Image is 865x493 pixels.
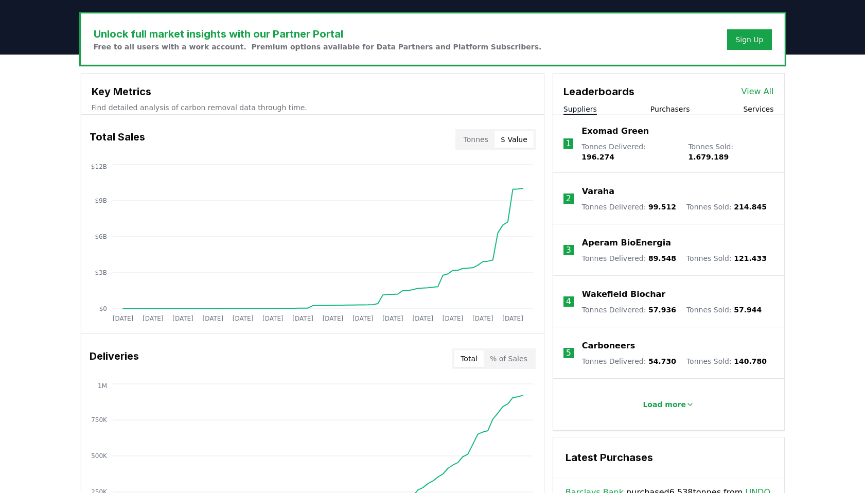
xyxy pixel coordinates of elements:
h3: Total Sales [90,129,145,150]
tspan: [DATE] [112,315,133,322]
tspan: [DATE] [142,315,163,322]
a: View All [742,85,774,98]
tspan: [DATE] [232,315,253,322]
span: 196.274 [581,153,614,161]
p: Tonnes Delivered : [581,142,678,162]
span: 140.780 [734,357,767,365]
button: Total [454,350,484,367]
button: Purchasers [650,104,690,114]
span: 57.936 [648,306,676,314]
tspan: 1M [98,382,107,390]
tspan: $3B [95,269,107,276]
a: Carboneers [582,340,635,352]
a: Wakefield Biochar [582,288,665,301]
tspan: [DATE] [172,315,193,322]
p: Load more [643,399,686,410]
button: Sign Up [727,29,771,50]
p: 2 [566,192,571,205]
p: Tonnes Delivered : [582,253,676,263]
p: 5 [566,347,571,359]
span: 54.730 [648,357,676,365]
tspan: [DATE] [292,315,313,322]
p: Tonnes Delivered : [582,356,676,366]
h3: Unlock full market insights with our Partner Portal [94,26,542,42]
p: 1 [566,137,571,150]
tspan: [DATE] [202,315,223,322]
p: Find detailed analysis of carbon removal data through time. [92,102,534,113]
button: % of Sales [484,350,534,367]
p: Tonnes Delivered : [582,305,676,315]
a: Varaha [582,185,614,198]
tspan: $6B [95,233,107,240]
h3: Deliveries [90,348,139,369]
p: Free to all users with a work account. Premium options available for Data Partners and Platform S... [94,42,542,52]
span: 57.944 [734,306,762,314]
p: 3 [566,244,571,256]
tspan: 500K [91,452,108,460]
button: Load more [634,394,702,415]
p: Tonnes Sold : [686,356,767,366]
tspan: [DATE] [442,315,463,322]
p: Tonnes Sold : [688,142,773,162]
span: 214.845 [734,203,767,211]
p: Tonnes Sold : [686,253,767,263]
h3: Leaderboards [563,84,634,99]
p: Tonnes Sold : [686,202,767,212]
tspan: [DATE] [502,315,523,322]
a: Sign Up [735,34,763,45]
span: 89.548 [648,254,676,262]
tspan: [DATE] [322,315,343,322]
button: $ Value [495,131,534,148]
tspan: [DATE] [472,315,493,322]
tspan: [DATE] [352,315,373,322]
button: Suppliers [563,104,597,114]
span: 1.679.189 [688,153,729,161]
tspan: $0 [99,305,107,312]
p: Tonnes Delivered : [582,202,676,212]
p: 4 [566,295,571,308]
h3: Latest Purchases [566,450,772,465]
button: Services [743,104,773,114]
span: 121.433 [734,254,767,262]
a: Aperam BioEnergia [582,237,671,249]
span: 99.512 [648,203,676,211]
tspan: [DATE] [262,315,284,322]
button: Tonnes [457,131,495,148]
h3: Key Metrics [92,84,534,99]
tspan: [DATE] [382,315,403,322]
tspan: $9B [95,197,107,204]
p: Tonnes Sold : [686,305,762,315]
a: Exomad Green [581,125,649,137]
tspan: $12B [91,163,107,170]
tspan: 750K [91,416,108,424]
tspan: [DATE] [412,315,433,322]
